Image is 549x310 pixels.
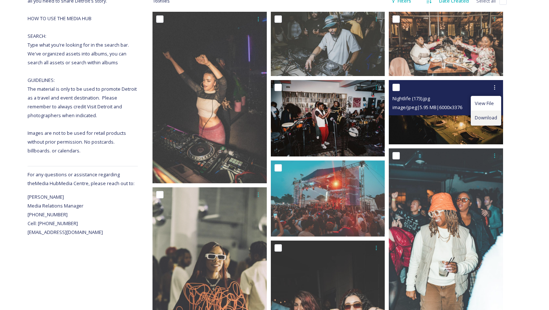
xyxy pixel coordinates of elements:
span: Nightlife (173).jpg [392,95,430,102]
span: For any questions or assistance regarding the Media Hub Media Centre, please reach out to: [28,171,134,187]
img: Nightlife (103).jpg [271,80,385,156]
span: View File [475,100,494,107]
img: Nightlife (124).jpg [152,12,267,183]
span: image/jpeg | 5.95 MB | 6000 x 3376 [392,104,462,111]
img: Nightlife (131).jpg [389,12,503,76]
img: Nightlife (101).jpg [271,12,385,76]
span: Download [475,114,497,121]
img: Nightlife (6).jpg [271,160,385,236]
span: [PERSON_NAME] Media Relations Manager [PHONE_NUMBER] Cell: [PHONE_NUMBER] [EMAIL_ADDRESS][DOMAIN_... [28,194,103,235]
